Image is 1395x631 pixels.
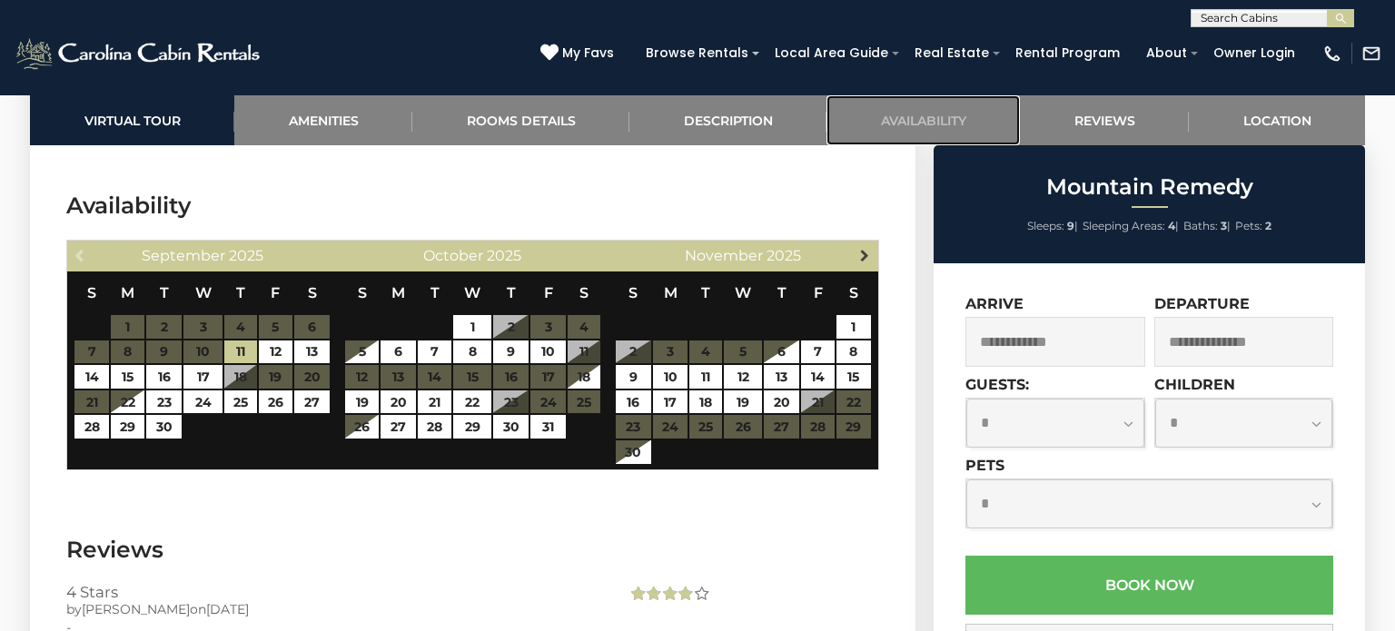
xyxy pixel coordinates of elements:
[345,415,379,439] a: 26
[568,365,600,389] a: 18
[74,415,108,439] a: 28
[146,415,182,439] a: 30
[724,390,762,414] a: 19
[224,340,257,364] a: 11
[294,340,330,364] a: 13
[616,440,651,464] a: 30
[271,284,280,301] span: Friday
[493,415,529,439] a: 30
[111,415,144,439] a: 29
[1154,295,1250,312] label: Departure
[1083,219,1165,232] span: Sleeping Areas:
[1154,376,1235,393] label: Children
[764,390,799,414] a: 20
[836,365,870,389] a: 15
[1020,95,1189,145] a: Reviews
[308,284,317,301] span: Saturday
[701,284,710,301] span: Tuesday
[66,600,599,618] div: by on
[767,247,801,264] span: 2025
[579,284,589,301] span: Saturday
[1027,214,1078,238] li: |
[464,284,480,301] span: Wednesday
[66,534,879,566] h3: Reviews
[1265,219,1271,232] strong: 2
[1168,219,1175,232] strong: 4
[530,340,566,364] a: 10
[487,247,521,264] span: 2025
[854,243,876,266] a: Next
[74,365,108,389] a: 14
[905,39,998,67] a: Real Estate
[1322,44,1342,64] img: phone-regular-white.png
[453,390,491,414] a: 22
[236,284,245,301] span: Thursday
[507,284,516,301] span: Thursday
[544,284,553,301] span: Friday
[766,39,897,67] a: Local Area Guide
[160,284,169,301] span: Tuesday
[146,365,182,389] a: 16
[391,284,405,301] span: Monday
[345,340,379,364] a: 5
[381,415,416,439] a: 27
[146,390,182,414] a: 23
[616,365,651,389] a: 9
[111,390,144,414] a: 22
[1006,39,1129,67] a: Rental Program
[453,315,491,339] a: 1
[493,340,529,364] a: 9
[142,247,225,264] span: September
[234,95,412,145] a: Amenities
[629,95,826,145] a: Description
[689,390,722,414] a: 18
[849,284,858,301] span: Saturday
[616,390,651,414] a: 16
[418,390,451,414] a: 21
[724,365,762,389] a: 12
[259,340,292,364] a: 12
[345,390,379,414] a: 19
[664,284,678,301] span: Monday
[1067,219,1074,232] strong: 9
[1221,219,1227,232] strong: 3
[66,584,599,600] h3: 4 Stars
[764,365,799,389] a: 13
[1189,95,1365,145] a: Location
[30,95,234,145] a: Virtual Tour
[418,340,451,364] a: 7
[1027,219,1064,232] span: Sleeps:
[412,95,629,145] a: Rooms Details
[965,556,1333,615] button: Book Now
[1083,214,1179,238] li: |
[224,390,257,414] a: 25
[653,365,688,389] a: 10
[965,376,1029,393] label: Guests:
[183,390,222,414] a: 24
[430,284,440,301] span: Tuesday
[530,415,566,439] a: 31
[801,365,835,389] a: 14
[183,365,222,389] a: 17
[66,190,879,222] h3: Availability
[814,284,823,301] span: Friday
[381,390,416,414] a: 20
[653,390,688,414] a: 17
[801,340,835,364] a: 7
[1137,39,1196,67] a: About
[453,415,491,439] a: 29
[628,284,638,301] span: Sunday
[836,340,870,364] a: 8
[685,247,763,264] span: November
[294,390,330,414] a: 27
[206,601,249,617] span: [DATE]
[229,247,263,264] span: 2025
[1361,44,1381,64] img: mail-regular-white.png
[82,601,190,617] span: [PERSON_NAME]
[735,284,751,301] span: Wednesday
[381,340,416,364] a: 6
[689,365,722,389] a: 11
[857,248,872,262] span: Next
[1204,39,1304,67] a: Owner Login
[111,365,144,389] a: 15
